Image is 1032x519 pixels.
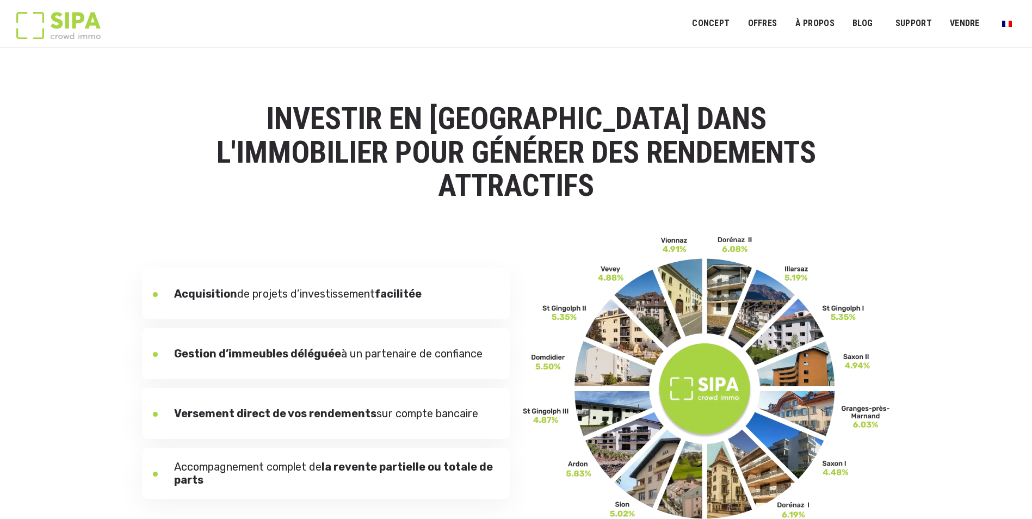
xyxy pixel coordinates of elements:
b: Acquisition [174,287,237,300]
img: Ellipse-dot [153,352,158,357]
p: de projets d’investissement [174,287,422,300]
img: Ellipse-dot [153,412,158,417]
b: facilitée [375,287,422,300]
a: OFFRES [740,11,784,36]
b: Gestion d’immeubles déléguée [174,347,341,360]
a: À PROPOS [788,11,842,36]
p: sur compte bancaire [174,407,478,420]
a: SUPPORT [888,11,939,36]
a: VENDRE [943,11,987,36]
nav: Menu principal [692,10,1016,37]
p: Accompagnement complet de [174,460,499,486]
b: la revente partielle ou totale de parts [174,460,493,486]
a: Passer à [995,13,1019,34]
a: Concept [685,11,737,36]
p: à un partenaire de confiance [174,347,483,360]
b: Versement direct de vos rendements [174,407,376,420]
a: Blog [845,11,880,36]
img: Ellipse-dot [153,292,158,297]
img: Français [1002,21,1012,27]
img: Logo [16,12,101,39]
h1: INVESTIR EN [GEOGRAPHIC_DATA] DANS L'IMMOBILIER POUR GÉNÉRER DES RENDEMENTS ATTRACTIFS [190,102,843,203]
img: Ellipse-dot [153,472,158,477]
